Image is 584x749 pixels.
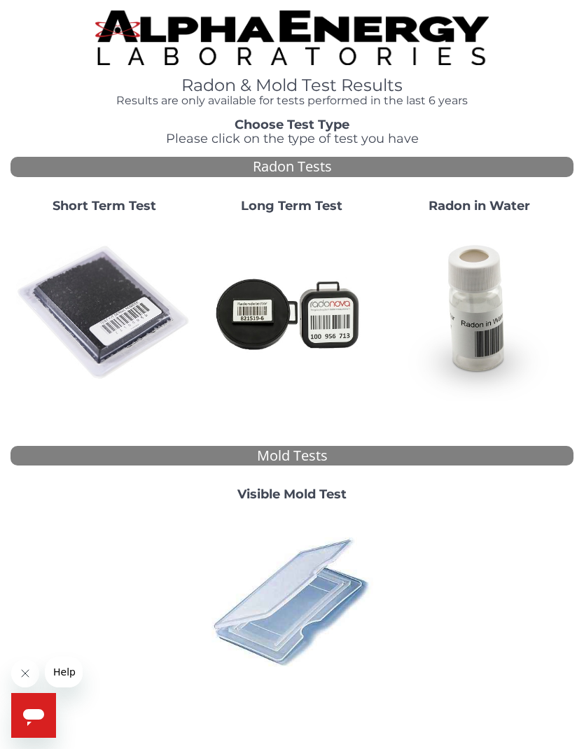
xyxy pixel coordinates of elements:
[11,659,39,687] iframe: Close message
[95,94,489,107] h4: Results are only available for tests performed in the last 6 years
[237,486,347,502] strong: Visible Mold Test
[45,657,83,687] iframe: Message from company
[95,10,489,65] img: TightCrop.jpg
[11,446,573,466] div: Mold Tests
[241,198,342,213] strong: Long Term Test
[11,693,56,738] iframe: Button to launch messaging window
[204,513,380,689] img: PI42764010.jpg
[391,225,568,401] img: RadoninWater.jpg
[11,157,573,177] div: Radon Tests
[16,225,193,401] img: ShortTerm.jpg
[166,131,419,146] span: Please click on the type of test you have
[235,117,349,132] strong: Choose Test Type
[429,198,530,213] strong: Radon in Water
[53,198,156,213] strong: Short Term Test
[95,76,489,94] h1: Radon & Mold Test Results
[204,225,380,401] img: Radtrak2vsRadtrak3.jpg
